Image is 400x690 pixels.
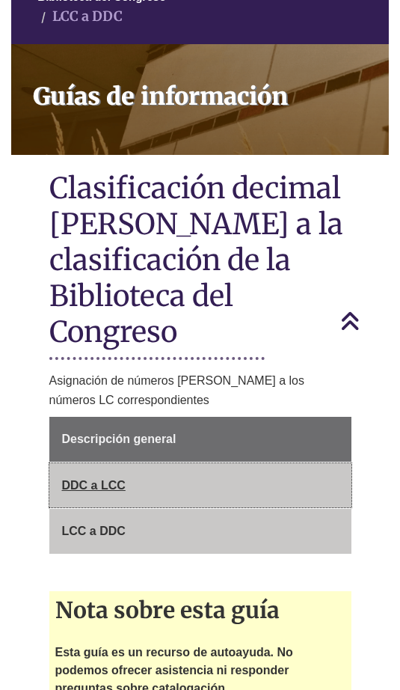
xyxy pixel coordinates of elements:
div: Menú de la página de guía [49,417,351,554]
font: DDC a LCC [62,479,126,492]
font: Clasificación decimal [PERSON_NAME] a la clasificación de la Biblioteca del Congreso [49,170,343,349]
font: Nota sobre esta guía [55,596,280,624]
a: Descripción general [49,417,351,462]
a: Guías de información [11,44,389,155]
a: Volver arriba [340,311,396,331]
a: LCC a DDC [49,509,351,554]
font: LCC a DDC [62,525,126,537]
font: Guías de información [33,82,288,112]
font: LCC a DDC [52,7,123,25]
font: Asignación de números [PERSON_NAME] a los números LC correspondientes [49,374,304,406]
a: DDC a LCC [49,463,351,508]
font: Descripción general [62,433,176,445]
